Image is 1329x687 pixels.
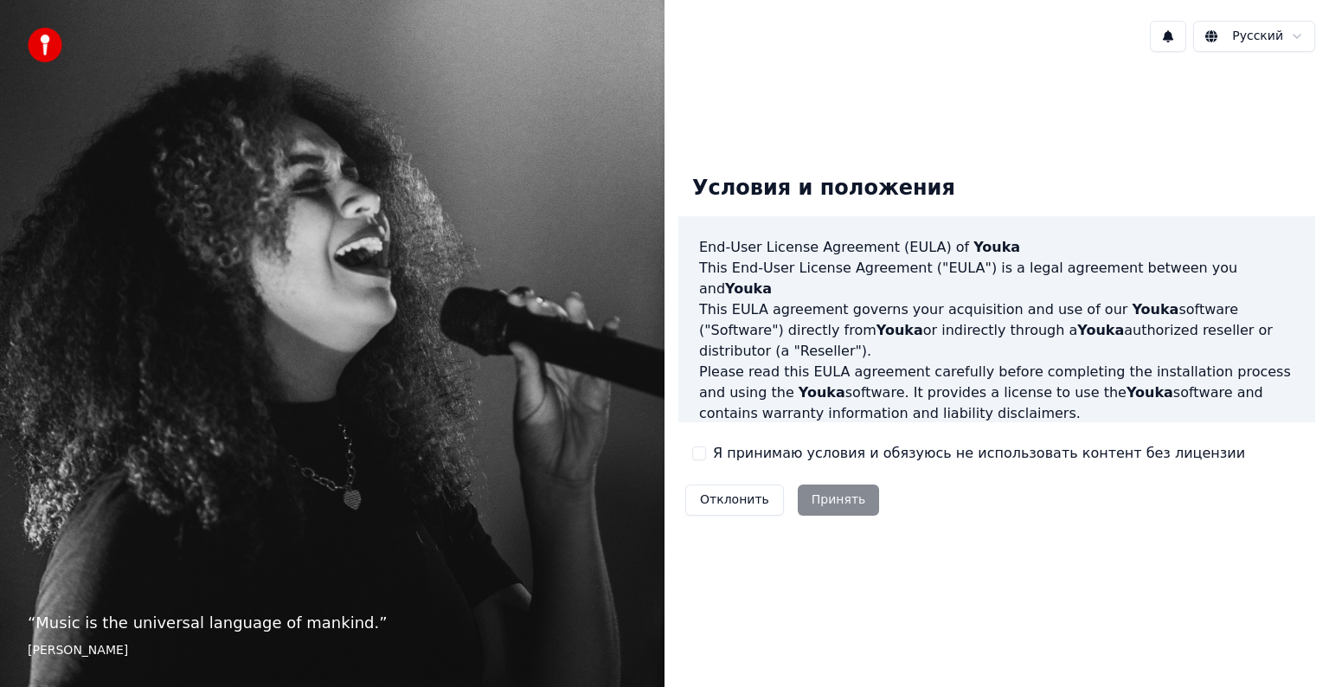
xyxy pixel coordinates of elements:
[28,611,637,635] p: “ Music is the universal language of mankind. ”
[1127,384,1173,401] span: Youka
[699,237,1294,258] h3: End-User License Agreement (EULA) of
[1132,301,1178,318] span: Youka
[28,28,62,62] img: youka
[699,299,1294,362] p: This EULA agreement governs your acquisition and use of our software ("Software") directly from o...
[713,443,1245,464] label: Я принимаю условия и обязуюсь не использовать контент без лицензии
[699,362,1294,424] p: Please read this EULA agreement carefully before completing the installation process and using th...
[685,485,784,516] button: Отклонить
[28,642,637,659] footer: [PERSON_NAME]
[678,161,969,216] div: Условия и положения
[973,239,1020,255] span: Youka
[699,258,1294,299] p: This End-User License Agreement ("EULA") is a legal agreement between you and
[725,280,772,297] span: Youka
[799,384,845,401] span: Youka
[1077,322,1124,338] span: Youka
[876,322,923,338] span: Youka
